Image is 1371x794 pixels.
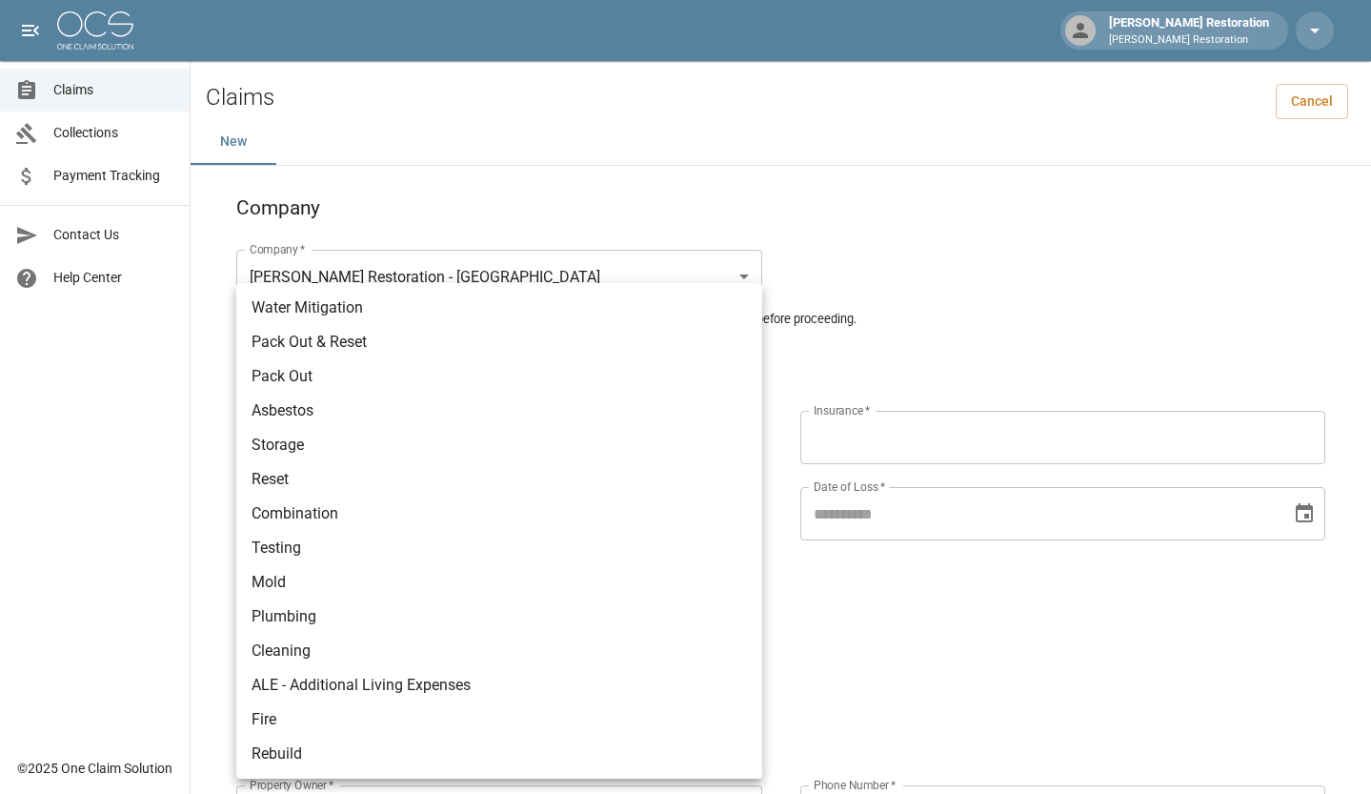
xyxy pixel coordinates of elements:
li: Asbestos [236,394,762,428]
li: Fire [236,702,762,737]
li: Rebuild [236,737,762,771]
li: Water Mitigation [236,291,762,325]
li: Mold [236,565,762,600]
li: Reset [236,462,762,497]
li: Pack Out [236,359,762,394]
li: Plumbing [236,600,762,634]
li: Cleaning [236,634,762,668]
li: ALE - Additional Living Expenses [236,668,762,702]
li: Pack Out & Reset [236,325,762,359]
li: Storage [236,428,762,462]
li: Testing [236,531,762,565]
li: Combination [236,497,762,531]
